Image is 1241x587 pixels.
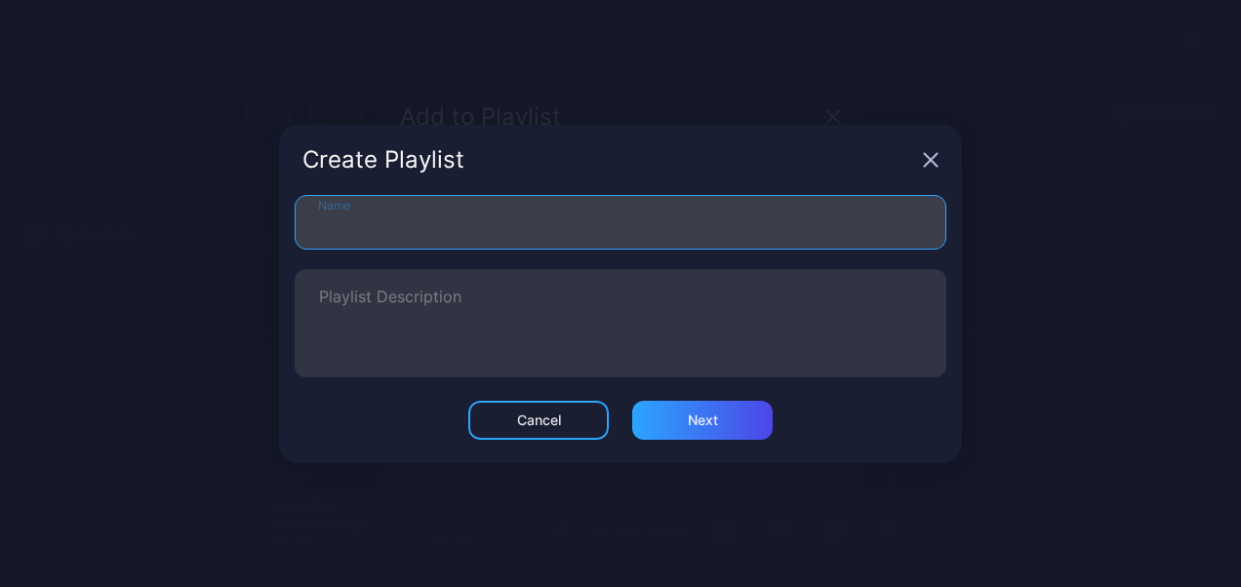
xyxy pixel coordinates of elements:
[517,412,561,428] div: Cancel
[632,401,773,440] button: Next
[688,412,718,428] div: Next
[302,148,915,172] div: Create Playlist
[468,401,609,440] button: Cancel
[295,195,946,250] input: Name
[319,290,922,357] textarea: Playlist Description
